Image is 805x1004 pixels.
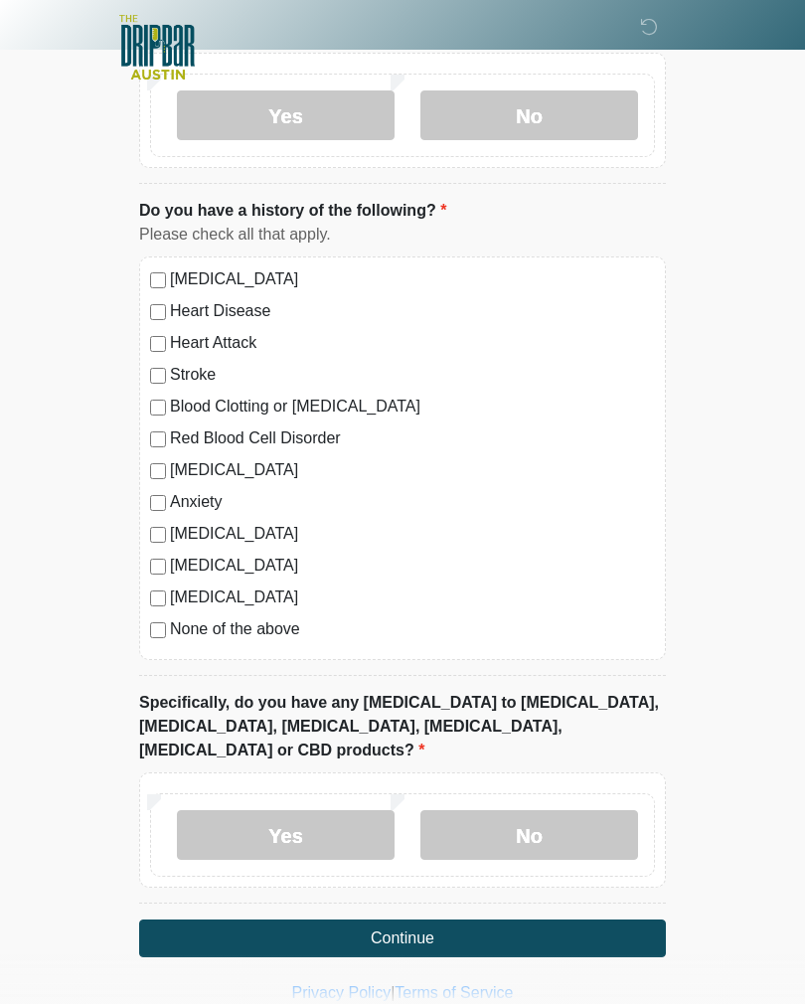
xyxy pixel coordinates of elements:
input: Heart Attack [150,336,166,352]
input: None of the above [150,622,166,638]
input: Stroke [150,368,166,384]
input: Red Blood Cell Disorder [150,431,166,447]
input: Heart Disease [150,304,166,320]
label: Blood Clotting or [MEDICAL_DATA] [170,395,655,418]
label: [MEDICAL_DATA] [170,586,655,609]
label: [MEDICAL_DATA] [170,522,655,546]
button: Continue [139,920,666,957]
label: Red Blood Cell Disorder [170,426,655,450]
label: [MEDICAL_DATA] [170,458,655,482]
input: Anxiety [150,495,166,511]
input: Blood Clotting or [MEDICAL_DATA] [150,400,166,416]
label: None of the above [170,617,655,641]
label: Yes [177,810,395,860]
label: Anxiety [170,490,655,514]
div: Please check all that apply. [139,223,666,247]
input: [MEDICAL_DATA] [150,272,166,288]
label: Do you have a history of the following? [139,199,446,223]
label: Heart Disease [170,299,655,323]
label: [MEDICAL_DATA] [170,267,655,291]
a: Privacy Policy [292,984,392,1001]
a: | [391,984,395,1001]
label: Heart Attack [170,331,655,355]
label: Specifically, do you have any [MEDICAL_DATA] to [MEDICAL_DATA], [MEDICAL_DATA], [MEDICAL_DATA], [... [139,691,666,762]
label: No [420,90,638,140]
label: Yes [177,90,395,140]
img: The DRIPBaR - Austin The Domain Logo [119,15,195,80]
input: [MEDICAL_DATA] [150,590,166,606]
input: [MEDICAL_DATA] [150,463,166,479]
label: Stroke [170,363,655,387]
input: [MEDICAL_DATA] [150,527,166,543]
input: [MEDICAL_DATA] [150,559,166,575]
label: [MEDICAL_DATA] [170,554,655,578]
a: Terms of Service [395,984,513,1001]
label: No [420,810,638,860]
